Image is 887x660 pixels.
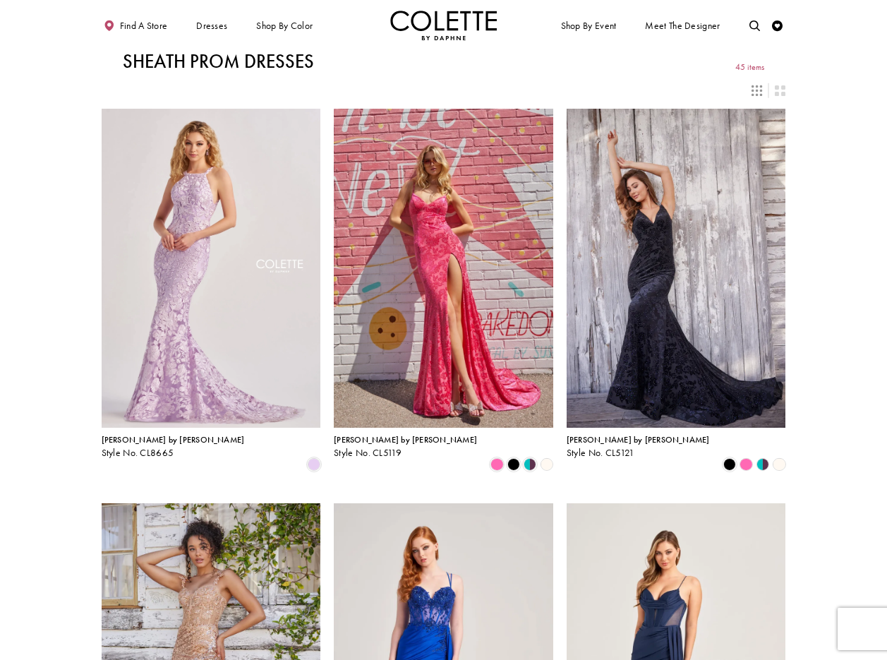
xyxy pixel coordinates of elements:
i: Jade/Berry [524,458,536,471]
span: [PERSON_NAME] by [PERSON_NAME] [567,434,710,445]
div: Colette by Daphne Style No. CL8665 [102,436,245,458]
i: Diamond White [541,458,553,471]
span: Style No. CL8665 [102,447,174,459]
a: Visit Colette by Daphne Style No. CL5121 Page [567,109,786,428]
i: Pink [740,458,752,471]
div: Colette by Daphne Style No. CL5121 [567,436,710,458]
span: 45 items [735,63,764,72]
div: Layout Controls [95,78,792,102]
div: Colette by Daphne Style No. CL5119 [334,436,477,458]
span: Style No. CL5119 [334,447,402,459]
span: Switch layout to 3 columns [752,85,762,96]
span: Style No. CL5121 [567,447,635,459]
i: Pink [490,458,503,471]
a: Visit Colette by Daphne Style No. CL8665 Page [102,109,321,428]
i: Diamond White [773,458,785,471]
h1: Sheath Prom Dresses [123,51,314,72]
i: Jade/Berry [756,458,769,471]
i: Black [507,458,520,471]
a: Visit Colette by Daphne Style No. CL5119 Page [334,109,553,428]
span: [PERSON_NAME] by [PERSON_NAME] [334,434,477,445]
i: Black [723,458,736,471]
i: Lilac [308,458,320,471]
span: Switch layout to 2 columns [775,85,785,96]
span: [PERSON_NAME] by [PERSON_NAME] [102,434,245,445]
